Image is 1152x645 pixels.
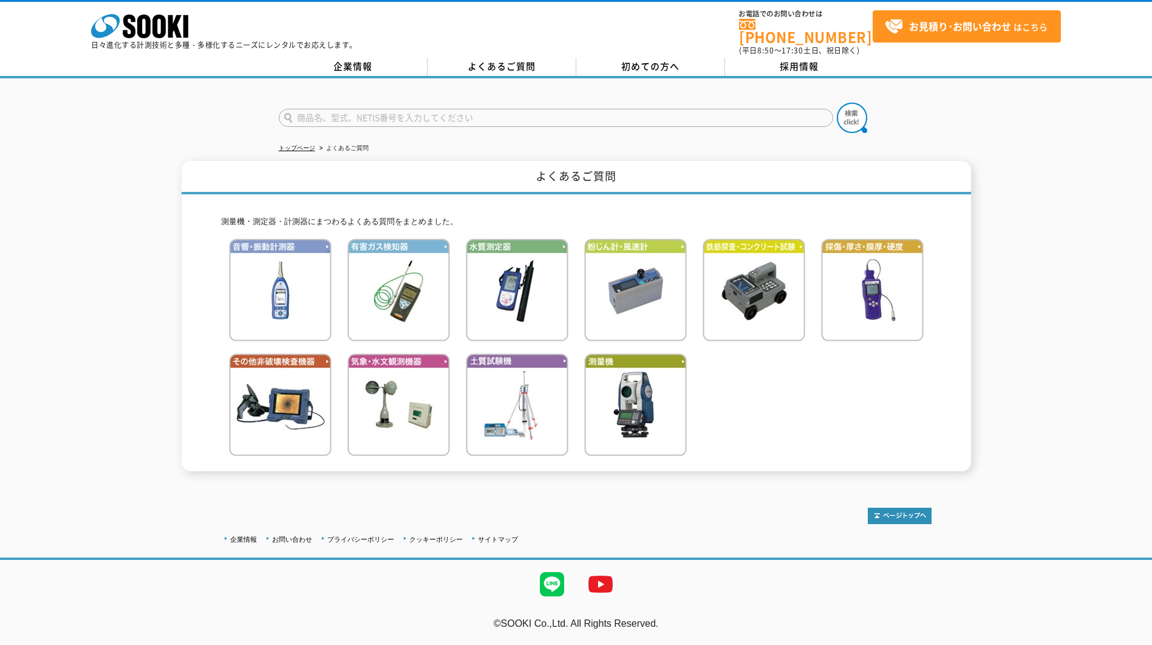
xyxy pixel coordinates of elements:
[182,161,971,194] h1: よくあるご質問
[837,103,867,133] img: btn_search.png
[317,142,369,155] li: よくあるご質問
[584,353,687,456] img: 測量機
[279,58,428,76] a: 企業情報
[725,58,874,76] a: 採用情報
[821,239,924,341] img: 探傷・厚さ・膜厚・硬度
[91,41,357,49] p: 日々進化する計測技術と多種・多様化するニーズにレンタルでお応えします。
[230,536,257,543] a: 企業情報
[327,536,394,543] a: プライバシーポリシー
[466,239,568,341] img: 水質測定器
[229,353,332,456] img: その他非破壊検査機器
[409,536,463,543] a: クッキーポリシー
[466,353,568,456] img: 土質試験機
[584,239,687,341] img: 粉じん計・風速計
[347,239,450,341] img: 有害ガス検知器
[909,19,1011,33] strong: お見積り･お問い合わせ
[782,45,803,56] span: 17:30
[739,45,859,56] span: (平日 ～ 土日、祝日除く)
[528,560,576,609] img: LINE
[739,19,873,44] a: [PHONE_NUMBER]
[739,10,873,18] span: お電話でのお問い合わせは
[347,353,450,456] img: 気象・水文観測機器
[757,45,774,56] span: 8:50
[621,60,680,73] span: 初めての方へ
[229,239,332,341] img: 音響・振動計測器
[868,508,932,524] img: トップページへ
[272,536,312,543] a: お問い合わせ
[279,145,315,151] a: トップページ
[1105,631,1152,641] a: テストMail
[576,58,725,76] a: 初めての方へ
[428,58,576,76] a: よくあるご質問
[221,216,932,228] p: 測量機・測定器・計測器にまつわるよくある質問をまとめました。
[576,560,625,609] img: YouTube
[873,10,1061,43] a: お見積り･お問い合わせはこちら
[885,18,1048,36] span: はこちら
[478,536,518,543] a: サイトマップ
[279,109,833,127] input: 商品名、型式、NETIS番号を入力してください
[703,239,805,341] img: 鉄筋検査・コンクリート試験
